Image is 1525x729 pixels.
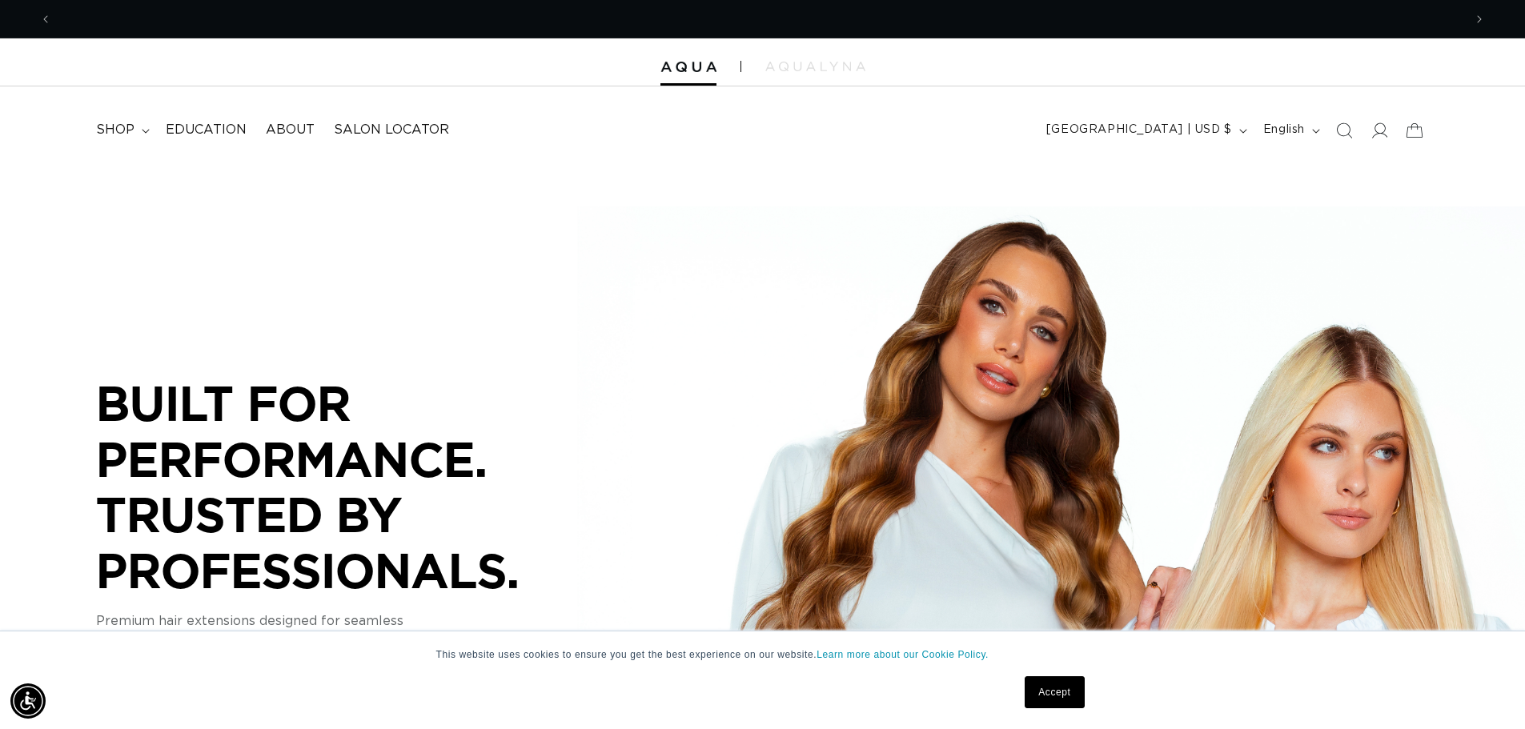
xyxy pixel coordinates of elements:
[1326,113,1362,148] summary: Search
[1263,122,1305,138] span: English
[324,112,459,148] a: Salon Locator
[1254,115,1326,146] button: English
[166,122,247,138] span: Education
[96,122,134,138] span: shop
[10,683,46,719] div: Accessibility Menu
[256,112,324,148] a: About
[1462,4,1497,34] button: Next announcement
[156,112,256,148] a: Education
[86,112,156,148] summary: shop
[765,62,865,71] img: aqualyna.com
[1025,676,1084,708] a: Accept
[660,62,716,73] img: Aqua Hair Extensions
[1037,115,1254,146] button: [GEOGRAPHIC_DATA] | USD $
[334,122,449,138] span: Salon Locator
[28,4,63,34] button: Previous announcement
[817,649,989,660] a: Learn more about our Cookie Policy.
[96,375,576,598] p: BUILT FOR PERFORMANCE. TRUSTED BY PROFESSIONALS.
[266,122,315,138] span: About
[96,611,576,669] p: Premium hair extensions designed for seamless blends, consistent results, and performance you can...
[1046,122,1232,138] span: [GEOGRAPHIC_DATA] | USD $
[436,647,1090,662] p: This website uses cookies to ensure you get the best experience on our website.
